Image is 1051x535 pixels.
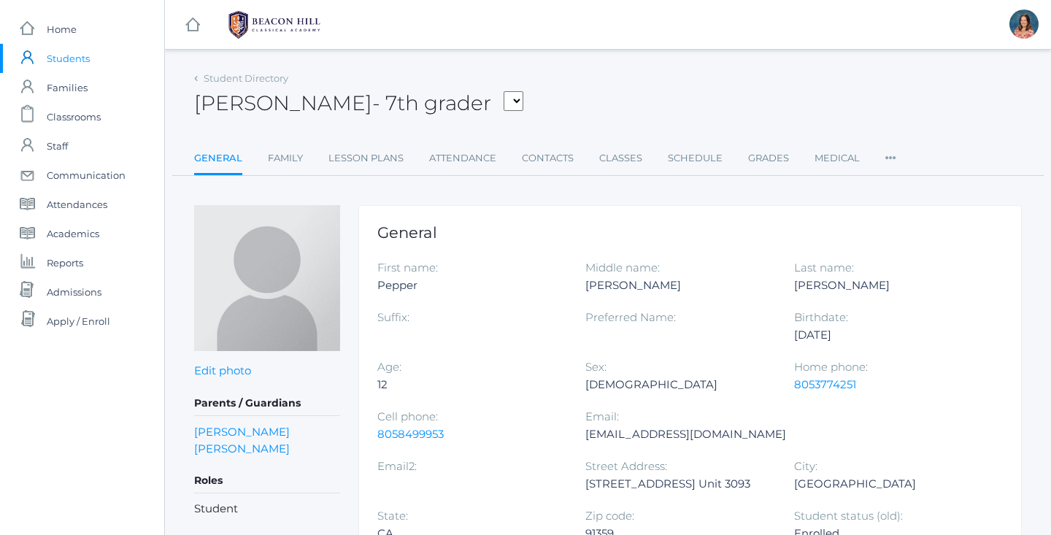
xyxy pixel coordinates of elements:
[794,509,903,523] label: Student status (old):
[377,360,401,374] label: Age:
[585,310,676,324] label: Preferred Name:
[794,310,848,324] label: Birthdate:
[204,72,288,84] a: Student Directory
[585,376,771,393] div: [DEMOGRAPHIC_DATA]
[794,326,980,344] div: [DATE]
[794,261,854,274] label: Last name:
[522,144,574,173] a: Contacts
[377,277,563,294] div: Pepper
[194,423,290,440] a: [PERSON_NAME]
[429,144,496,173] a: Attendance
[668,144,723,173] a: Schedule
[377,224,1003,241] h1: General
[377,509,408,523] label: State:
[585,459,667,473] label: Street Address:
[377,459,417,473] label: Email2:
[585,409,619,423] label: Email:
[194,363,251,377] a: Edit photo
[585,261,660,274] label: Middle name:
[599,144,642,173] a: Classes
[328,144,404,173] a: Lesson Plans
[47,190,107,219] span: Attendances
[372,91,491,115] span: - 7th grader
[377,427,444,441] a: 8058499953
[377,310,409,324] label: Suffix:
[585,277,771,294] div: [PERSON_NAME]
[47,248,83,277] span: Reports
[47,277,101,307] span: Admissions
[194,92,523,115] h2: [PERSON_NAME]
[794,277,980,294] div: [PERSON_NAME]
[377,409,438,423] label: Cell phone:
[47,102,101,131] span: Classrooms
[585,509,634,523] label: Zip code:
[194,469,340,493] h5: Roles
[194,501,340,517] li: Student
[47,161,126,190] span: Communication
[194,205,340,351] img: Pepper Ramirez Franco
[268,144,303,173] a: Family
[585,426,786,443] div: [EMAIL_ADDRESS][DOMAIN_NAME]
[794,377,856,391] a: 8053774251
[194,144,242,175] a: General
[194,391,340,416] h5: Parents / Guardians
[377,261,438,274] label: First name:
[47,15,77,44] span: Home
[794,360,868,374] label: Home phone:
[220,7,329,43] img: BHCALogos-05-308ed15e86a5a0abce9b8dd61676a3503ac9727e845dece92d48e8588c001991.png
[815,144,860,173] a: Medical
[47,44,90,73] span: Students
[585,360,607,374] label: Sex:
[585,475,771,493] div: [STREET_ADDRESS] Unit 3093
[47,219,99,248] span: Academics
[47,131,68,161] span: Staff
[794,459,817,473] label: City:
[47,307,110,336] span: Apply / Enroll
[794,475,980,493] div: [GEOGRAPHIC_DATA]
[377,376,563,393] div: 12
[47,73,88,102] span: Families
[748,144,789,173] a: Grades
[194,440,290,457] a: [PERSON_NAME]
[1009,9,1039,39] div: Jennifer Jenkins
